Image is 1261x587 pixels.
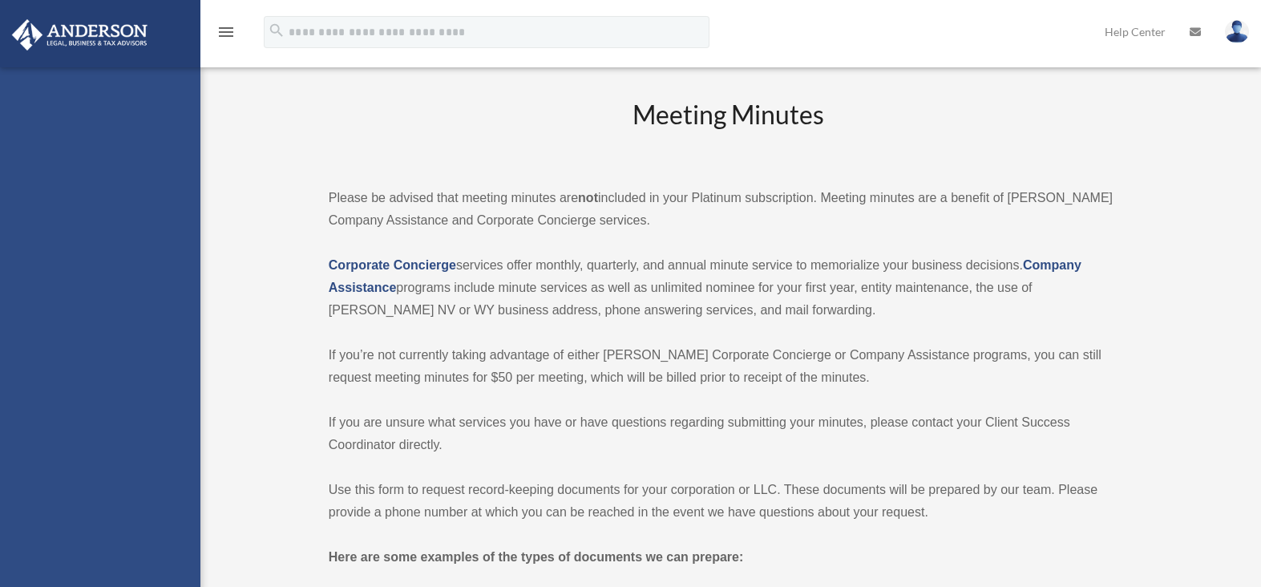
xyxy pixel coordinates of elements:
img: Anderson Advisors Platinum Portal [7,19,152,51]
p: If you’re not currently taking advantage of either [PERSON_NAME] Corporate Concierge or Company A... [329,344,1129,389]
i: search [268,22,285,39]
a: Company Assistance [329,258,1081,294]
h2: Meeting Minutes [329,97,1129,164]
img: User Pic [1225,20,1249,43]
p: Please be advised that meeting minutes are included in your Platinum subscription. Meeting minute... [329,187,1129,232]
a: menu [216,28,236,42]
a: Corporate Concierge [329,258,456,272]
strong: Here are some examples of the types of documents we can prepare: [329,550,744,564]
p: If you are unsure what services you have or have questions regarding submitting your minutes, ple... [329,411,1129,456]
p: services offer monthly, quarterly, and annual minute service to memorialize your business decisio... [329,254,1129,322]
strong: not [578,191,598,204]
p: Use this form to request record-keeping documents for your corporation or LLC. These documents wi... [329,479,1129,524]
i: menu [216,22,236,42]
